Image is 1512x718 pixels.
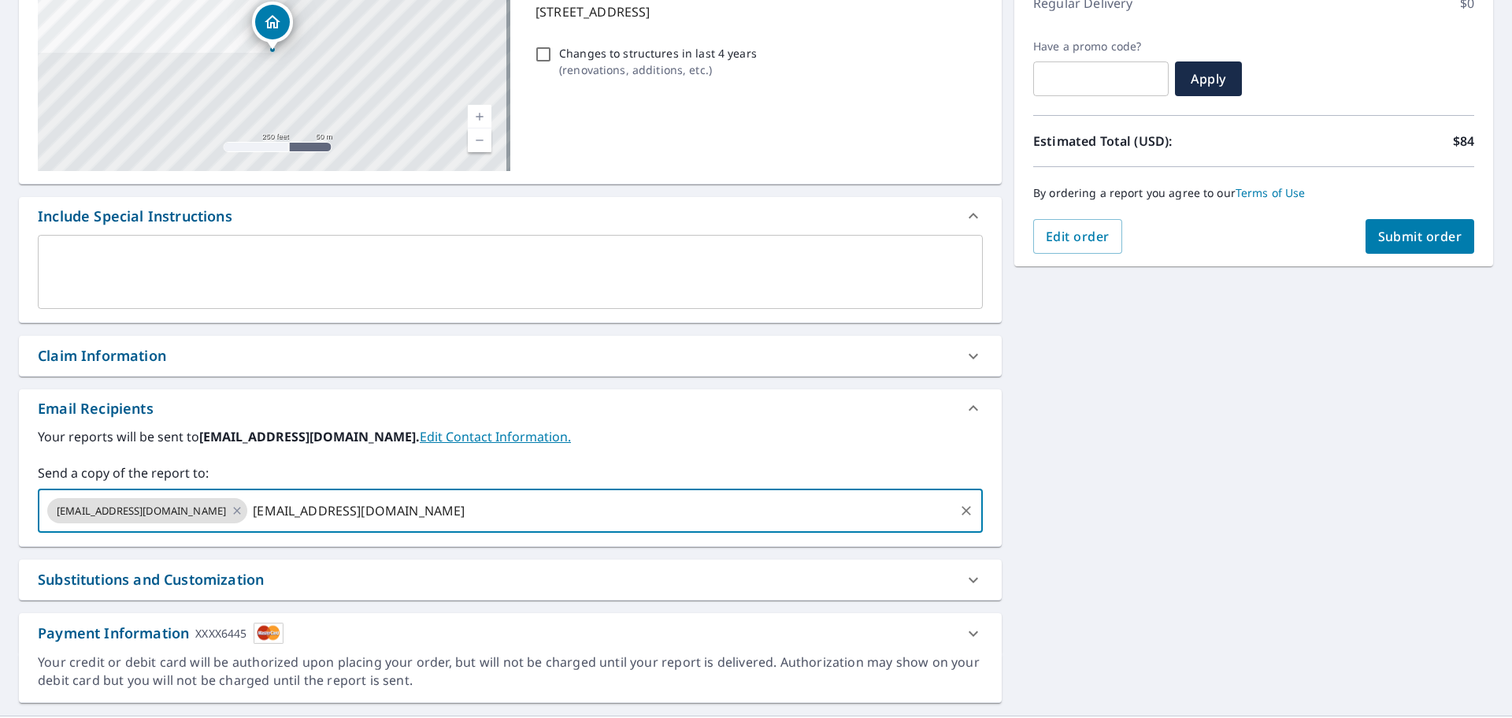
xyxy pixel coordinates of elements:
[254,623,283,644] img: cardImage
[955,500,977,522] button: Clear
[1046,228,1110,245] span: Edit order
[38,345,166,366] div: Claim Information
[19,336,1002,376] div: Claim Information
[19,389,1002,427] div: Email Recipients
[420,428,571,445] a: EditContactInfo
[38,427,983,446] label: Your reports will be sent to
[19,197,1002,235] div: Include Special Instructions
[535,2,976,21] p: [STREET_ADDRESS]
[1033,39,1169,54] label: Have a promo code?
[199,428,420,445] b: [EMAIL_ADDRESS][DOMAIN_NAME].
[252,2,293,50] div: Dropped pin, building 1, Residential property, 2155 Creve Coeur Mill Rd Saint Louis, MO 63146
[38,206,232,227] div: Include Special Instructions
[38,398,154,419] div: Email Recipients
[1453,132,1474,151] p: $84
[1033,219,1122,254] button: Edit order
[559,45,757,61] p: Changes to structures in last 4 years
[468,128,491,152] a: Current Level 17, Zoom Out
[1033,186,1474,200] p: By ordering a report you agree to our
[1175,61,1242,96] button: Apply
[19,560,1002,600] div: Substitutions and Customization
[38,463,983,482] label: Send a copy of the report to:
[38,623,283,644] div: Payment Information
[1236,185,1306,200] a: Terms of Use
[1378,228,1462,245] span: Submit order
[1033,132,1254,151] p: Estimated Total (USD):
[195,623,246,644] div: XXXX6445
[38,653,983,690] div: Your credit or debit card will be authorized upon placing your order, but will not be charged unt...
[47,504,235,519] span: [EMAIL_ADDRESS][DOMAIN_NAME]
[468,105,491,128] a: Current Level 17, Zoom In
[559,61,757,78] p: ( renovations, additions, etc. )
[47,498,247,523] div: [EMAIL_ADDRESS][DOMAIN_NAME]
[1188,70,1229,87] span: Apply
[19,613,1002,653] div: Payment InformationXXXX6445cardImage
[38,569,264,590] div: Substitutions and Customization
[1366,219,1475,254] button: Submit order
